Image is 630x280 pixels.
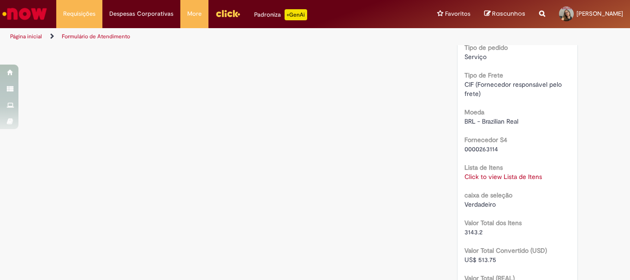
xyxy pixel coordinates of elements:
a: Formulário de Atendimento [62,33,130,40]
span: US$ 513.75 [464,256,496,264]
span: Despesas Corporativas [109,9,173,18]
span: 3143.2 [464,228,482,236]
b: Tipo de pedido [464,43,508,52]
span: BRL - Brazilian Real [464,117,518,125]
span: Requisições [63,9,95,18]
span: [PERSON_NAME] [577,10,623,18]
img: ServiceNow [1,5,48,23]
b: Fornecedor S4 [464,136,507,144]
b: Lista de Itens [464,163,503,172]
b: Tipo de Frete [464,71,503,79]
a: Página inicial [10,33,42,40]
a: Click to view Lista de Itens [464,173,542,181]
span: Serviço [464,53,487,61]
ul: Trilhas de página [7,28,413,45]
b: Valor Total dos Itens [464,219,522,227]
span: More [187,9,202,18]
p: +GenAi [285,9,307,20]
b: Valor Total Convertido (USD) [464,246,547,255]
b: Moeda [464,108,484,116]
div: Padroniza [254,9,307,20]
img: click_logo_yellow_360x200.png [215,6,240,20]
span: Rascunhos [492,9,525,18]
span: Verdadeiro [464,200,496,209]
span: Favoritos [445,9,470,18]
span: 0000263114 [464,145,498,153]
span: CIF (Fornecedor responsável pelo frete) [464,80,564,98]
a: Rascunhos [484,10,525,18]
b: caixa de seleção [464,191,512,199]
